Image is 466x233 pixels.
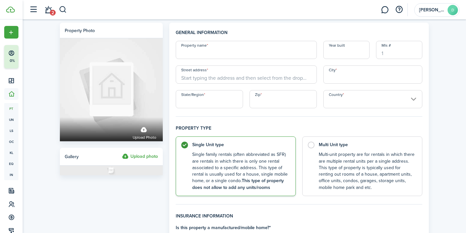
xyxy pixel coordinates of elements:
span: Gallery [65,153,79,160]
h4: General information [176,29,422,41]
p: 0% [8,58,16,64]
a: eq [4,158,18,169]
img: TenantCloud [6,6,15,13]
b: This type of property does not allow to add any units/rooms [192,177,284,191]
control-radio-card-description: Single family rentals (often abbreviated as SFR) are rentals in which there is only one rental as... [192,151,289,191]
span: 2 [50,10,56,16]
a: Notifications [42,2,54,18]
a: in [4,169,18,180]
a: ls [4,125,18,136]
button: Open sidebar [27,4,39,16]
button: 0% [4,45,58,68]
button: Search [59,4,67,15]
input: 1 [376,41,422,59]
control-radio-card-title: Multi Unit type [319,142,416,148]
button: Open resource center [394,4,405,15]
a: pt [4,103,18,114]
avatar-text: D [448,5,458,15]
h4: Is this property a manufactured/mobile home? * [176,224,296,231]
h4: Property type [176,125,422,136]
input: Start typing the address and then select from the dropdown [176,65,317,84]
a: un [4,114,18,125]
div: Property photo [65,27,95,34]
a: oc [4,136,18,147]
span: Drew [419,8,445,12]
control-radio-card-title: Single Unit type [192,142,289,148]
a: Messaging [379,2,391,18]
a: kl [4,147,18,158]
h4: Insurance information [176,213,422,224]
span: Upload photo [133,134,156,141]
img: Photo placeholder [60,166,163,175]
label: Upload photo [133,123,156,141]
button: Open menu [4,26,18,39]
control-radio-card-description: Multi-unit property are for rentals in which there are multiple rental units per a single address... [319,151,416,191]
